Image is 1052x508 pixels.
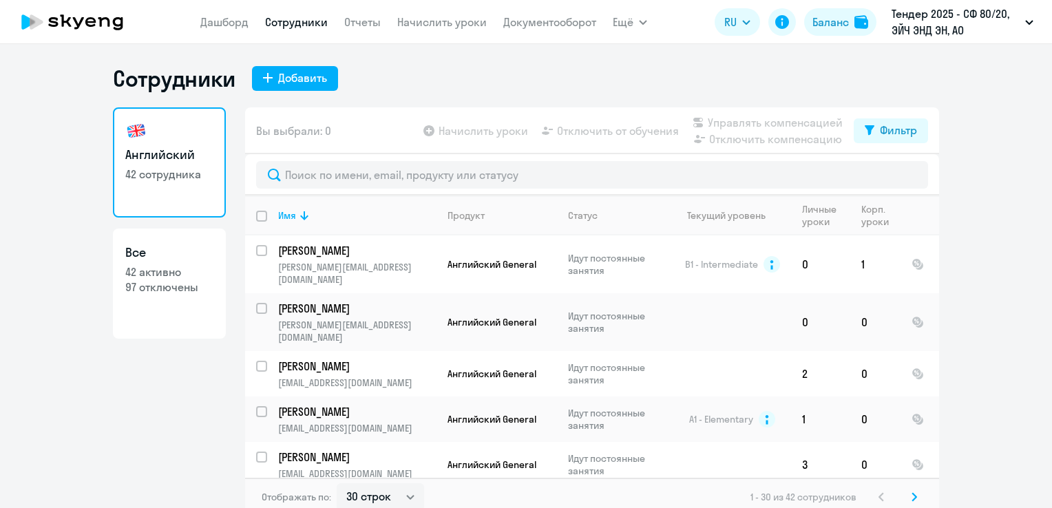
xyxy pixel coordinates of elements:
[850,396,901,442] td: 0
[448,458,536,471] span: Английский General
[724,14,737,30] span: RU
[503,15,596,29] a: Документооборот
[850,442,901,487] td: 0
[802,203,850,228] div: Личные уроки
[861,203,900,228] div: Корп. уроки
[278,467,436,480] p: [EMAIL_ADDRESS][DOMAIN_NAME]
[804,8,876,36] button: Балансbalance
[687,209,766,222] div: Текущий уровень
[861,203,891,228] div: Корп. уроки
[689,413,753,425] span: A1 - Elementary
[448,368,536,380] span: Английский General
[125,264,213,279] p: 42 активно
[397,15,487,29] a: Начислить уроки
[278,261,436,286] p: [PERSON_NAME][EMAIL_ADDRESS][DOMAIN_NAME]
[568,452,662,477] p: Идут постоянные занятия
[854,15,868,29] img: balance
[448,209,485,222] div: Продукт
[278,209,436,222] div: Имя
[791,351,850,396] td: 2
[613,8,647,36] button: Ещё
[278,301,436,316] a: [PERSON_NAME]
[448,413,536,425] span: Английский General
[850,351,901,396] td: 0
[850,235,901,293] td: 1
[278,359,434,374] p: [PERSON_NAME]
[262,491,331,503] span: Отображать по:
[802,203,841,228] div: Личные уроки
[854,118,928,143] button: Фильтр
[791,396,850,442] td: 1
[278,377,436,389] p: [EMAIL_ADDRESS][DOMAIN_NAME]
[278,422,436,434] p: [EMAIL_ADDRESS][DOMAIN_NAME]
[568,407,662,432] p: Идут постоянные занятия
[344,15,381,29] a: Отчеты
[750,491,856,503] span: 1 - 30 из 42 сотрудников
[278,70,327,86] div: Добавить
[674,209,790,222] div: Текущий уровень
[256,123,331,139] span: Вы выбрали: 0
[812,14,849,30] div: Баланс
[880,122,917,138] div: Фильтр
[715,8,760,36] button: RU
[278,404,434,419] p: [PERSON_NAME]
[278,243,436,258] a: [PERSON_NAME]
[791,235,850,293] td: 0
[113,229,226,339] a: Все42 активно97 отключены
[791,442,850,487] td: 3
[568,209,598,222] div: Статус
[885,6,1040,39] button: Тендер 2025 - СФ 80/20, ЭЙЧ ЭНД ЭН, АО
[278,404,436,419] a: [PERSON_NAME]
[125,167,213,182] p: 42 сотрудника
[278,301,434,316] p: [PERSON_NAME]
[791,293,850,351] td: 0
[278,319,436,343] p: [PERSON_NAME][EMAIL_ADDRESS][DOMAIN_NAME]
[850,293,901,351] td: 0
[125,120,147,142] img: english
[278,449,434,465] p: [PERSON_NAME]
[568,310,662,335] p: Идут постоянные занятия
[278,449,436,465] a: [PERSON_NAME]
[892,6,1020,39] p: Тендер 2025 - СФ 80/20, ЭЙЧ ЭНД ЭН, АО
[568,361,662,386] p: Идут постоянные занятия
[278,243,434,258] p: [PERSON_NAME]
[278,209,296,222] div: Имя
[125,244,213,262] h3: Все
[568,252,662,277] p: Идут постоянные занятия
[265,15,328,29] a: Сотрудники
[125,279,213,295] p: 97 отключены
[613,14,633,30] span: Ещё
[448,209,556,222] div: Продукт
[278,359,436,374] a: [PERSON_NAME]
[200,15,249,29] a: Дашборд
[113,65,235,92] h1: Сотрудники
[256,161,928,189] input: Поиск по имени, email, продукту или статусу
[568,209,662,222] div: Статус
[252,66,338,91] button: Добавить
[448,258,536,271] span: Английский General
[113,107,226,218] a: Английский42 сотрудника
[125,146,213,164] h3: Английский
[448,316,536,328] span: Английский General
[685,258,758,271] span: B1 - Intermediate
